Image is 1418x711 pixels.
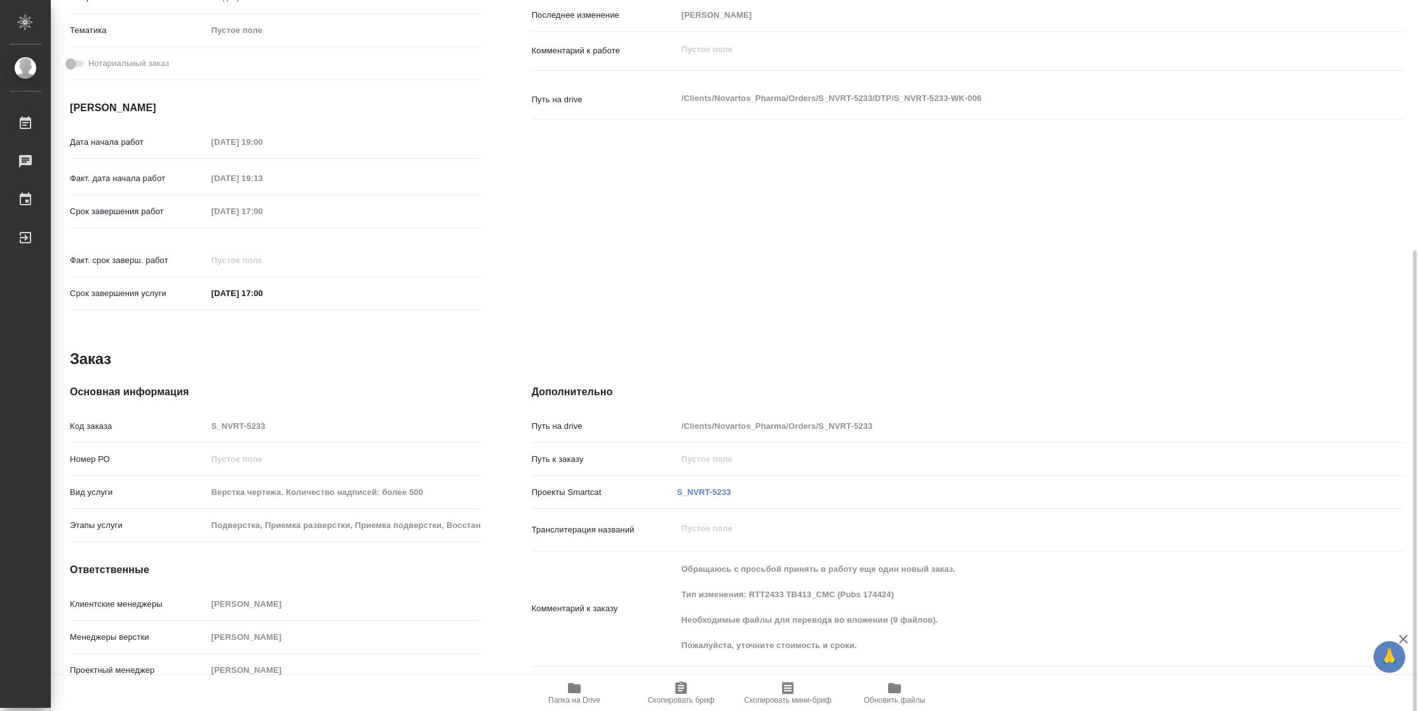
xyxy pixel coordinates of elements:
[207,628,481,646] input: Пустое поле
[677,88,1332,109] textarea: /Clients/Novartos_Pharma/Orders/S_NVRT-5233/DTP/S_NVRT-5233-WK-006
[212,24,466,37] div: Пустое поле
[207,20,481,41] div: Пустое поле
[207,417,481,435] input: Пустое поле
[70,349,111,369] h2: Заказ
[677,6,1332,24] input: Пустое поле
[70,453,207,466] p: Номер РО
[1379,644,1400,670] span: 🙏
[628,675,734,711] button: Скопировать бриф
[841,675,948,711] button: Обновить файлы
[70,562,481,578] h4: Ответственные
[677,450,1332,468] input: Пустое поле
[70,136,207,149] p: Дата начала работ
[207,516,481,534] input: Пустое поле
[70,254,207,267] p: Факт. срок заверш. работ
[532,384,1404,400] h4: Дополнительно
[734,675,841,711] button: Скопировать мини-бриф
[864,696,926,705] span: Обновить файлы
[207,661,481,679] input: Пустое поле
[207,169,318,187] input: Пустое поле
[532,93,677,106] p: Путь на drive
[677,559,1332,656] textarea: Обращаюсь с просьбой принять в работу еще один новый заказ. Тип изменения: RTT2433 TB413_CMC (Pub...
[207,483,481,501] input: Пустое поле
[548,696,600,705] span: Папка на Drive
[70,598,207,611] p: Клиентские менеджеры
[70,205,207,218] p: Срок завершения работ
[1374,641,1405,673] button: 🙏
[70,384,481,400] h4: Основная информация
[70,24,207,37] p: Тематика
[677,487,731,497] a: S_NVRT-5233
[207,202,318,220] input: Пустое поле
[88,57,169,70] span: Нотариальный заказ
[207,133,318,151] input: Пустое поле
[532,453,677,466] p: Путь к заказу
[70,420,207,433] p: Код заказа
[207,595,481,613] input: Пустое поле
[532,420,677,433] p: Путь на drive
[70,100,481,116] h4: [PERSON_NAME]
[70,287,207,300] p: Срок завершения услуги
[207,284,318,302] input: ✎ Введи что-нибудь
[532,486,677,499] p: Проекты Smartcat
[532,9,677,22] p: Последнее изменение
[70,664,207,677] p: Проектный менеджер
[532,44,677,57] p: Комментарий к работе
[70,172,207,185] p: Факт. дата начала работ
[532,602,677,615] p: Комментарий к заказу
[207,450,481,468] input: Пустое поле
[677,417,1332,435] input: Пустое поле
[207,251,318,269] input: Пустое поле
[647,696,714,705] span: Скопировать бриф
[744,696,831,705] span: Скопировать мини-бриф
[70,631,207,644] p: Менеджеры верстки
[532,524,677,536] p: Транслитерация названий
[521,675,628,711] button: Папка на Drive
[70,486,207,499] p: Вид услуги
[70,519,207,532] p: Этапы услуги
